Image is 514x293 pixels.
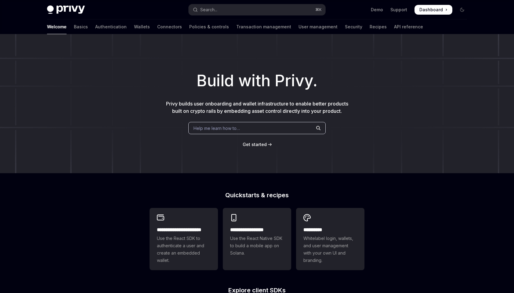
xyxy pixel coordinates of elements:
[95,20,127,34] a: Authentication
[390,7,407,13] a: Support
[371,7,383,13] a: Demo
[394,20,423,34] a: API reference
[47,20,67,34] a: Welcome
[457,5,467,15] button: Toggle dark mode
[134,20,150,34] a: Wallets
[299,20,338,34] a: User management
[189,4,325,15] button: Open search
[189,20,229,34] a: Policies & controls
[296,208,364,270] a: **** *****Whitelabel login, wallets, and user management with your own UI and branding.
[223,208,291,270] a: **** **** **** ***Use the React Native SDK to build a mobile app on Solana.
[74,20,88,34] a: Basics
[243,142,267,147] span: Get started
[243,141,267,148] a: Get started
[303,235,357,264] span: Whitelabel login, wallets, and user management with your own UI and branding.
[230,235,284,257] span: Use the React Native SDK to build a mobile app on Solana.
[157,20,182,34] a: Connectors
[200,6,217,13] div: Search...
[10,69,504,93] h1: Build with Privy.
[194,125,240,131] span: Help me learn how to…
[345,20,362,34] a: Security
[370,20,387,34] a: Recipes
[419,7,443,13] span: Dashboard
[47,5,85,14] img: dark logo
[414,5,452,15] a: Dashboard
[157,235,211,264] span: Use the React SDK to authenticate a user and create an embedded wallet.
[315,7,322,12] span: ⌘ K
[236,20,291,34] a: Transaction management
[166,101,348,114] span: Privy builds user onboarding and wallet infrastructure to enable better products built on crypto ...
[150,192,364,198] h2: Quickstarts & recipes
